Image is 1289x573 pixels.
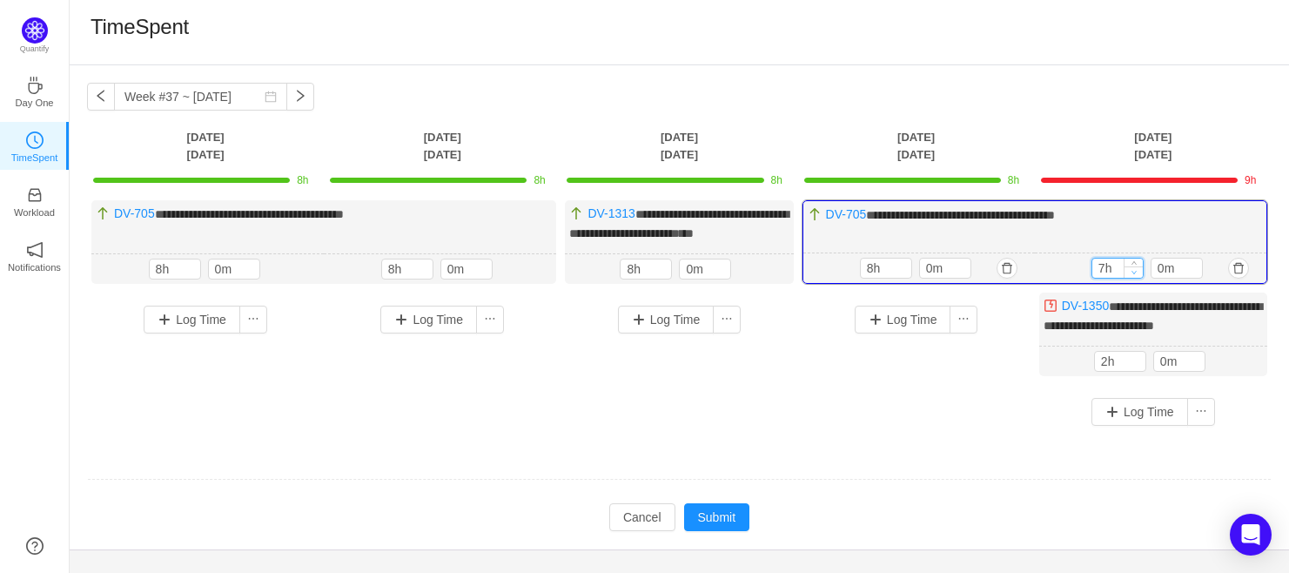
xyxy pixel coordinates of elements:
span: 8h [771,174,782,186]
p: Notifications [8,260,61,275]
th: [DATE] [DATE] [324,128,561,164]
a: DV-705 [826,207,867,221]
button: icon: delete [997,258,1017,279]
img: Quantify [22,17,48,44]
button: Log Time [380,306,477,334]
a: icon: inboxWorkload [26,192,44,209]
i: icon: up [1131,260,1137,266]
a: DV-1313 [587,206,634,220]
button: Submit [684,503,750,531]
a: icon: notificationNotifications [26,246,44,264]
button: icon: right [286,83,314,111]
p: TimeSpent [11,150,58,165]
i: icon: notification [26,241,44,259]
h1: TimeSpent [91,14,189,40]
span: Increase Value [1125,259,1143,266]
th: [DATE] [DATE] [561,128,797,164]
span: 8h [1008,174,1019,186]
button: icon: left [87,83,115,111]
span: 8h [297,174,308,186]
i: icon: inbox [26,186,44,204]
input: Select a week [114,83,287,111]
i: icon: calendar [265,91,277,103]
img: 10310 [96,206,110,220]
button: Log Time [855,306,951,334]
div: Open Intercom Messenger [1230,514,1272,556]
a: icon: question-circle [26,537,44,555]
p: Workload [14,205,55,220]
button: Cancel [609,503,675,531]
i: icon: down [1131,269,1137,275]
button: icon: delete [1228,258,1249,279]
th: [DATE] [DATE] [798,128,1035,164]
button: Log Time [1091,398,1188,426]
button: icon: ellipsis [1187,398,1215,426]
button: icon: ellipsis [476,306,504,334]
a: DV-1350 [1062,299,1109,313]
button: icon: ellipsis [239,306,267,334]
span: Decrease Value [1125,266,1143,278]
th: [DATE] [DATE] [1035,128,1272,164]
img: 10304 [1044,299,1057,313]
a: icon: coffeeDay One [26,82,44,99]
p: Quantify [20,44,50,56]
i: icon: coffee [26,77,44,94]
i: icon: clock-circle [26,131,44,149]
th: [DATE] [DATE] [87,128,324,164]
span: 9h [1245,174,1256,186]
img: 10310 [808,207,822,221]
img: 10310 [569,206,583,220]
a: icon: clock-circleTimeSpent [26,137,44,154]
button: Log Time [144,306,240,334]
button: icon: ellipsis [950,306,977,334]
p: Day One [15,95,53,111]
span: 8h [534,174,545,186]
button: Log Time [618,306,715,334]
button: icon: ellipsis [713,306,741,334]
a: DV-705 [114,206,155,220]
